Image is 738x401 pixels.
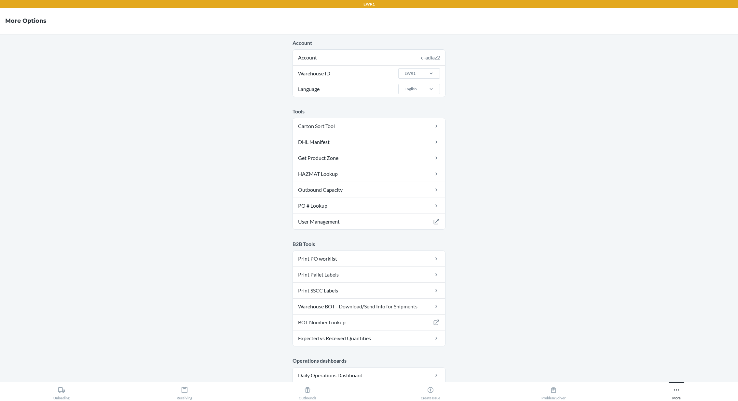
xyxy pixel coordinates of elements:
h4: More Options [5,17,47,25]
button: Problem Solver [492,382,615,400]
p: EWR1 [363,1,375,7]
div: c-adiaz2 [421,54,440,61]
a: BOL Number Lookup [293,315,445,330]
a: Expected vs Received Quantities [293,330,445,346]
a: Carton Sort Tool [293,118,445,134]
a: DHL Manifest [293,134,445,150]
button: Create Issue [369,382,492,400]
a: Print SSCC Labels [293,283,445,298]
span: Language [297,81,321,97]
a: Get Product Zone [293,150,445,166]
a: Warehouse BOT - Download/Send Info for Shipments [293,299,445,314]
a: User Management [293,214,445,229]
span: Warehouse ID [297,66,331,81]
button: Receiving [123,382,246,400]
button: More [615,382,738,400]
div: Create Issue [421,384,440,400]
a: PO # Lookup [293,198,445,213]
p: B2B Tools [293,240,445,248]
div: English [404,86,417,92]
button: Outbounds [246,382,369,400]
div: Outbounds [299,384,316,400]
div: Unloading [53,384,70,400]
a: Print PO worklist [293,251,445,266]
a: Outbound Capacity [293,182,445,198]
a: Daily Operations Dashboard [293,368,445,383]
div: Receiving [177,384,192,400]
div: Account [293,50,445,65]
div: EWR1 [404,71,416,76]
a: HAZMAT Lookup [293,166,445,182]
a: Print Pallet Labels [293,267,445,282]
div: More [672,384,681,400]
div: Problem Solver [541,384,566,400]
p: Account [293,39,445,47]
p: Operations dashboards [293,357,445,365]
p: Tools [293,108,445,115]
